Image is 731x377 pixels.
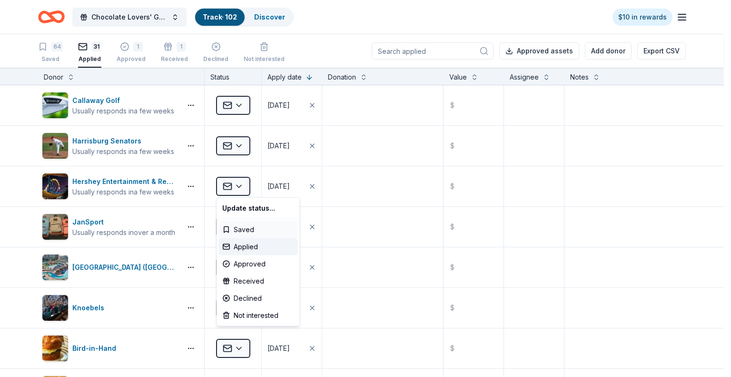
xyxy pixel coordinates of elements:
div: Declined [218,290,297,307]
div: Applied [218,238,297,255]
div: Not interested [218,307,297,324]
div: Saved [218,221,297,238]
div: Approved [218,255,297,273]
div: Update status... [218,200,297,217]
div: Received [218,273,297,290]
